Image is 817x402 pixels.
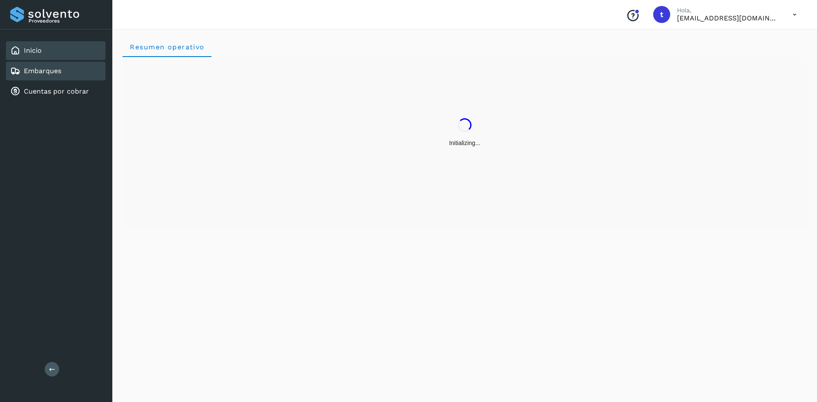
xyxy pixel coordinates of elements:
[6,82,106,101] div: Cuentas por cobrar
[24,46,42,54] a: Inicio
[129,43,205,51] span: Resumen operativo
[677,14,779,22] p: teamgcabrera@traffictech.com
[6,41,106,60] div: Inicio
[24,87,89,95] a: Cuentas por cobrar
[24,67,61,75] a: Embarques
[677,7,779,14] p: Hola,
[6,62,106,80] div: Embarques
[29,18,102,24] p: Proveedores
